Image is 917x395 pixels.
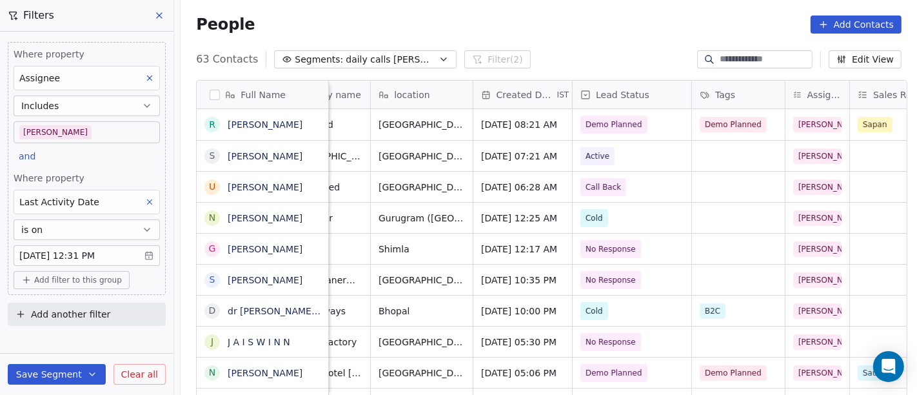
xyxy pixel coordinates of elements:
span: [DATE] 05:06 PM [481,367,564,380]
div: R [209,118,215,132]
button: Filter(2) [464,50,531,68]
span: B2C [700,303,725,319]
div: G [209,242,216,256]
span: 63 Contacts [196,52,258,67]
div: S [210,149,215,163]
span: [DATE] 08:21 AM [481,118,564,131]
div: n [209,211,215,225]
span: Saurabh [858,365,900,381]
span: Bhopal [379,305,465,318]
span: [PERSON_NAME] [793,272,842,288]
a: [PERSON_NAME] [228,368,302,378]
span: [PERSON_NAME] [793,148,842,164]
span: [PERSON_NAME] [793,179,842,195]
div: Created DateIST [473,81,572,108]
span: [DATE] 10:00 PM [481,305,564,318]
span: [PERSON_NAME] [793,241,842,257]
a: [PERSON_NAME] [228,182,302,192]
span: [DATE] 12:25 AM [481,212,564,225]
span: [GEOGRAPHIC_DATA] [379,118,465,131]
div: Assignee [785,81,849,108]
div: Open Intercom Messenger [873,351,904,382]
span: [DATE] 05:30 PM [481,336,564,349]
span: [PERSON_NAME] [793,365,842,381]
span: Demo Planned [700,365,767,381]
button: Add Contacts [811,15,902,34]
span: [GEOGRAPHIC_DATA] [379,367,465,380]
span: [PERSON_NAME] [793,117,842,132]
a: [PERSON_NAME] [228,244,302,254]
a: dr [PERSON_NAME] medical officer [PERSON_NAME] [228,306,462,316]
a: [PERSON_NAME] [228,119,302,130]
span: IST [557,90,569,100]
a: J A I S W I N N [228,337,290,347]
div: Full Name [197,81,328,108]
span: Sales Rep [873,88,917,101]
span: Created Date [497,88,555,101]
div: S [210,273,215,287]
div: location [371,81,473,108]
span: No Response [586,243,636,256]
div: Tags [692,81,785,108]
span: Cold [586,305,603,318]
span: location [394,88,430,101]
span: [PERSON_NAME] [793,334,842,350]
span: No Response [586,336,636,349]
span: [DATE] 07:21 AM [481,150,564,163]
span: Segments: [295,53,343,66]
span: [PERSON_NAME] [793,210,842,226]
span: People [196,15,255,34]
div: N [209,366,215,380]
div: d [209,304,216,318]
span: Cold [586,212,603,225]
span: [GEOGRAPHIC_DATA] [379,336,465,349]
span: [DATE] 10:35 PM [481,274,564,287]
div: Lead Status [573,81,691,108]
span: Call Back [586,181,621,194]
span: [GEOGRAPHIC_DATA] [379,181,465,194]
span: Tags [715,88,735,101]
span: Active [586,150,609,163]
a: [PERSON_NAME] [228,275,302,285]
span: daily calls [PERSON_NAME] [346,53,436,66]
span: [GEOGRAPHIC_DATA](NCR) [379,150,465,163]
span: No Response [586,274,636,287]
span: [PERSON_NAME] [793,303,842,319]
span: Gurugram ([GEOGRAPHIC_DATA]) [379,212,465,225]
div: J [211,335,213,349]
span: Full Name [241,88,286,101]
button: Edit View [829,50,902,68]
span: [DATE] 12:17 AM [481,243,564,256]
span: [GEOGRAPHIC_DATA] [379,274,465,287]
span: [DATE] 06:28 AM [481,181,564,194]
div: U [209,180,215,194]
span: Lead Status [596,88,649,101]
span: Demo Planned [586,118,642,131]
span: Assignee [807,88,842,101]
a: [PERSON_NAME] [228,213,302,223]
span: Shimla [379,243,465,256]
span: Demo Planned [586,367,642,380]
span: Demo Planned [700,117,767,132]
a: [PERSON_NAME] [228,151,302,161]
span: Sapan [858,117,892,132]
